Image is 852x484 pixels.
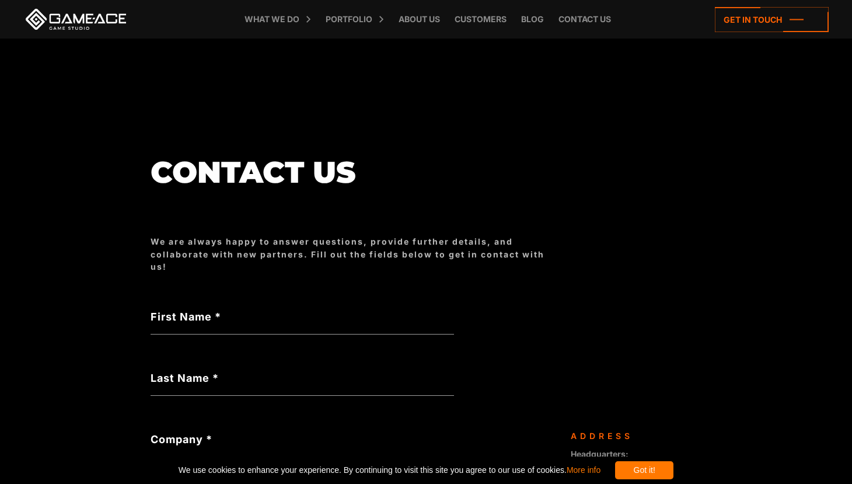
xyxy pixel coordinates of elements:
[567,465,600,475] a: More info
[715,7,829,32] a: Get in touch
[571,449,628,459] strong: Headquarters:
[571,449,657,483] span: [GEOGRAPHIC_DATA], [GEOGRAPHIC_DATA]
[151,431,454,447] label: Company *
[151,309,454,325] label: First Name *
[151,370,454,386] label: Last Name *
[179,461,600,479] span: We use cookies to enhance your experience. By continuing to visit this site you agree to our use ...
[615,461,673,479] div: Got it!
[151,235,559,273] div: We are always happy to answer questions, provide further details, and collaborate with new partne...
[151,156,559,189] h1: Contact us
[571,430,693,442] div: Address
